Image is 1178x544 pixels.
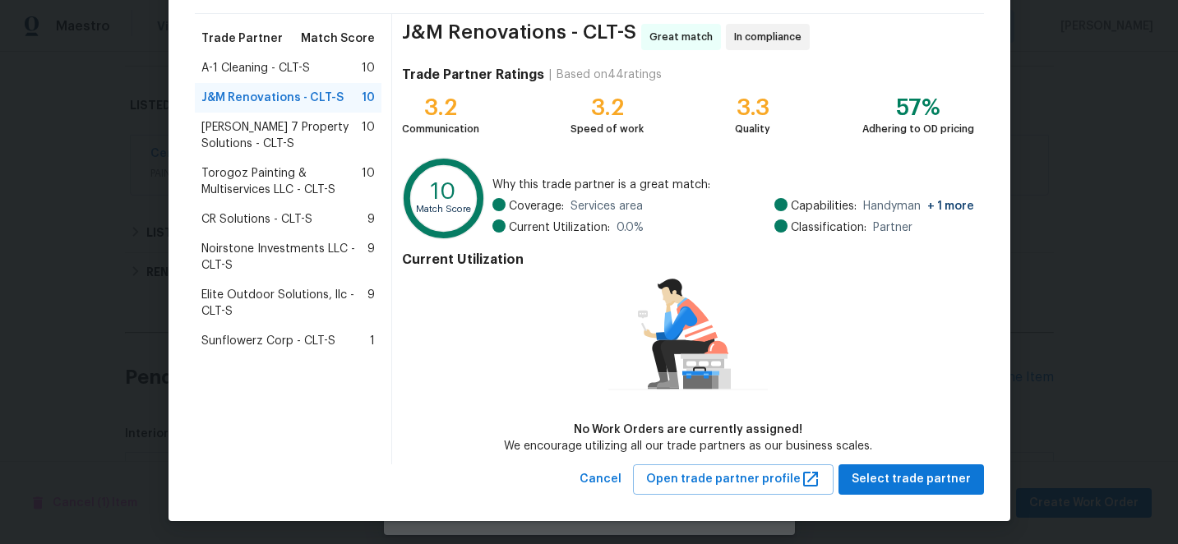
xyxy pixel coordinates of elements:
[573,464,628,495] button: Cancel
[633,464,834,495] button: Open trade partner profile
[362,119,375,152] span: 10
[580,469,621,490] span: Cancel
[791,219,866,236] span: Classification:
[402,251,973,268] h4: Current Utilization
[367,287,375,320] span: 9
[201,165,363,198] span: Torogoz Painting & Multiservices LLC - CLT-S
[862,99,974,116] div: 57%
[571,99,644,116] div: 3.2
[301,30,375,47] span: Match Score
[838,464,984,495] button: Select trade partner
[862,121,974,137] div: Adhering to OD pricing
[362,60,375,76] span: 10
[201,287,368,320] span: Elite Outdoor Solutions, llc - CLT-S
[402,67,544,83] h4: Trade Partner Ratings
[646,469,820,490] span: Open trade partner profile
[735,121,770,137] div: Quality
[492,177,974,193] span: Why this trade partner is a great match:
[734,29,808,45] span: In compliance
[402,99,479,116] div: 3.2
[402,121,479,137] div: Communication
[927,201,974,212] span: + 1 more
[201,30,283,47] span: Trade Partner
[432,180,457,203] text: 10
[509,198,564,214] span: Coverage:
[557,67,662,83] div: Based on 44 ratings
[649,29,719,45] span: Great match
[367,211,375,228] span: 9
[852,469,971,490] span: Select trade partner
[735,99,770,116] div: 3.3
[791,198,857,214] span: Capabilities:
[571,198,643,214] span: Services area
[571,121,644,137] div: Speed of work
[367,241,375,274] span: 9
[201,60,310,76] span: A-1 Cleaning - CLT-S
[504,422,872,438] div: No Work Orders are currently assigned!
[617,219,644,236] span: 0.0 %
[402,24,636,50] span: J&M Renovations - CLT-S
[863,198,974,214] span: Handyman
[201,90,344,106] span: J&M Renovations - CLT-S
[201,211,312,228] span: CR Solutions - CLT-S
[362,165,375,198] span: 10
[544,67,557,83] div: |
[370,333,375,349] span: 1
[362,90,375,106] span: 10
[509,219,610,236] span: Current Utilization:
[201,119,363,152] span: [PERSON_NAME] 7 Property Solutions - CLT-S
[504,438,872,454] div: We encourage utilizing all our trade partners as our business scales.
[201,241,368,274] span: Noirstone Investments LLC - CLT-S
[417,205,472,214] text: Match Score
[873,219,912,236] span: Partner
[201,333,335,349] span: Sunflowerz Corp - CLT-S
